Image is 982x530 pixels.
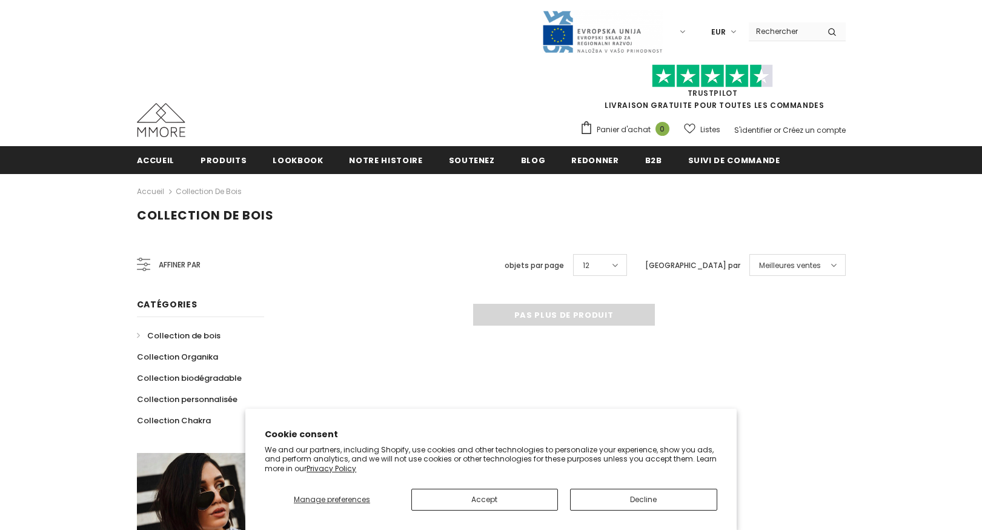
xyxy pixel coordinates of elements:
img: Javni Razpis [542,10,663,54]
span: Blog [521,155,546,166]
span: Collection de bois [137,207,274,224]
span: Affiner par [159,258,201,272]
span: 12 [583,260,589,272]
span: B2B [645,155,662,166]
span: or [774,125,781,135]
button: Manage preferences [265,489,399,511]
span: EUR [711,26,726,38]
a: Accueil [137,146,175,173]
span: Produits [201,155,247,166]
span: Collection personnalisée [137,394,237,405]
span: Collection Organika [137,351,218,363]
a: Collection de bois [176,186,242,196]
span: Meilleures ventes [759,260,821,272]
a: Privacy Policy [307,463,356,474]
a: Collection de bois [137,325,221,346]
a: soutenez [449,146,495,173]
label: objets par page [505,260,564,272]
span: Listes [700,124,720,136]
span: Collection Chakra [137,415,211,426]
span: Accueil [137,155,175,166]
img: Cas MMORE [137,103,185,137]
a: Collection biodégradable [137,367,242,389]
a: Javni Razpis [542,26,663,36]
a: S'identifier [734,125,772,135]
a: Accueil [137,184,164,199]
span: Collection de bois [147,330,221,341]
a: B2B [645,146,662,173]
a: Redonner [571,146,619,173]
button: Decline [570,489,717,511]
span: Collection biodégradable [137,372,242,384]
a: Notre histoire [349,146,422,173]
span: Notre histoire [349,155,422,166]
a: Collection Chakra [137,410,211,431]
img: Faites confiance aux étoiles pilotes [652,64,773,88]
a: Suivi de commande [688,146,780,173]
label: [GEOGRAPHIC_DATA] par [645,260,740,272]
a: Lookbook [273,146,323,173]
a: Créez un compte [783,125,846,135]
h2: Cookie consent [265,428,717,441]
span: LIVRAISON GRATUITE POUR TOUTES LES COMMANDES [580,70,846,110]
span: Panier d'achat [597,124,651,136]
a: Collection personnalisée [137,389,237,410]
a: TrustPilot [688,88,738,98]
a: Collection Organika [137,346,218,367]
span: Lookbook [273,155,323,166]
a: Listes [684,119,720,140]
span: Redonner [571,155,619,166]
span: Catégories [137,298,197,310]
a: Blog [521,146,546,173]
span: Manage preferences [294,494,370,505]
span: soutenez [449,155,495,166]
button: Accept [411,489,559,511]
a: Panier d'achat 0 [580,121,675,139]
span: Suivi de commande [688,155,780,166]
a: Produits [201,146,247,173]
input: Search Site [749,22,818,40]
p: We and our partners, including Shopify, use cookies and other technologies to personalize your ex... [265,445,717,474]
span: 0 [655,122,669,136]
